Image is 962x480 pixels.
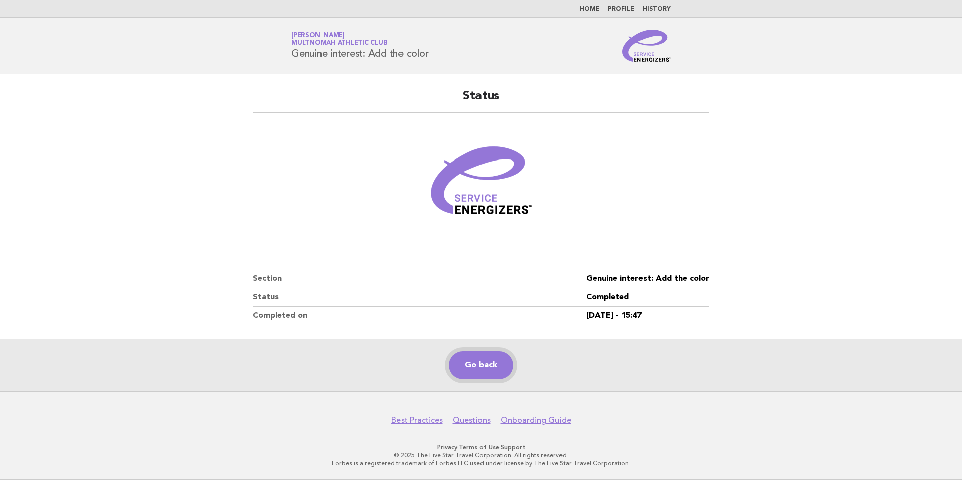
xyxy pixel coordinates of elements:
[391,415,443,425] a: Best Practices
[291,40,387,47] span: Multnomah Athletic Club
[586,270,709,288] dd: Genuine interest: Add the color
[586,307,709,325] dd: [DATE] - 15:47
[253,88,709,113] h2: Status
[459,444,499,451] a: Terms of Use
[453,415,491,425] a: Questions
[173,451,789,459] p: © 2025 The Five Star Travel Corporation. All rights reserved.
[253,307,586,325] dt: Completed on
[421,125,541,246] img: Verified
[291,33,428,59] h1: Genuine interest: Add the color
[608,6,634,12] a: Profile
[253,288,586,307] dt: Status
[291,32,387,46] a: [PERSON_NAME]Multnomah Athletic Club
[580,6,600,12] a: Home
[501,415,571,425] a: Onboarding Guide
[253,270,586,288] dt: Section
[586,288,709,307] dd: Completed
[449,351,513,379] a: Go back
[643,6,671,12] a: History
[173,459,789,467] p: Forbes is a registered trademark of Forbes LLC used under license by The Five Star Travel Corpora...
[501,444,525,451] a: Support
[173,443,789,451] p: · ·
[437,444,457,451] a: Privacy
[622,30,671,62] img: Service Energizers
